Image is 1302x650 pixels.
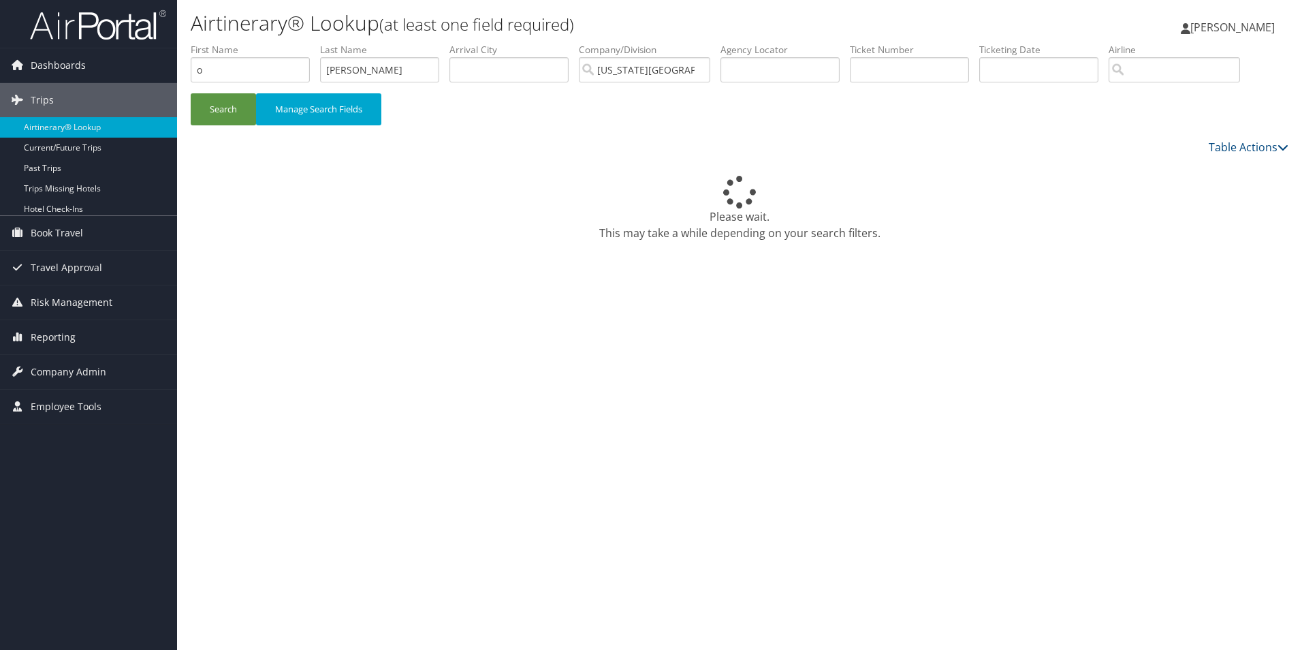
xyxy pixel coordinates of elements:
span: Company Admin [31,355,106,389]
div: Please wait. This may take a while depending on your search filters. [191,176,1288,241]
button: Manage Search Fields [256,93,381,125]
button: Search [191,93,256,125]
label: Last Name [320,43,449,57]
span: Reporting [31,320,76,354]
label: Company/Division [579,43,720,57]
label: Airline [1109,43,1250,57]
span: Book Travel [31,216,83,250]
a: Table Actions [1209,140,1288,155]
h1: Airtinerary® Lookup [191,9,923,37]
span: Travel Approval [31,251,102,285]
label: Arrival City [449,43,579,57]
span: Dashboards [31,48,86,82]
img: airportal-logo.png [30,9,166,41]
label: Agency Locator [720,43,850,57]
small: (at least one field required) [379,13,574,35]
span: Risk Management [31,285,112,320]
span: Trips [31,83,54,117]
span: Employee Tools [31,390,101,424]
a: [PERSON_NAME] [1181,7,1288,48]
label: Ticketing Date [979,43,1109,57]
label: First Name [191,43,320,57]
label: Ticket Number [850,43,979,57]
span: [PERSON_NAME] [1190,20,1275,35]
